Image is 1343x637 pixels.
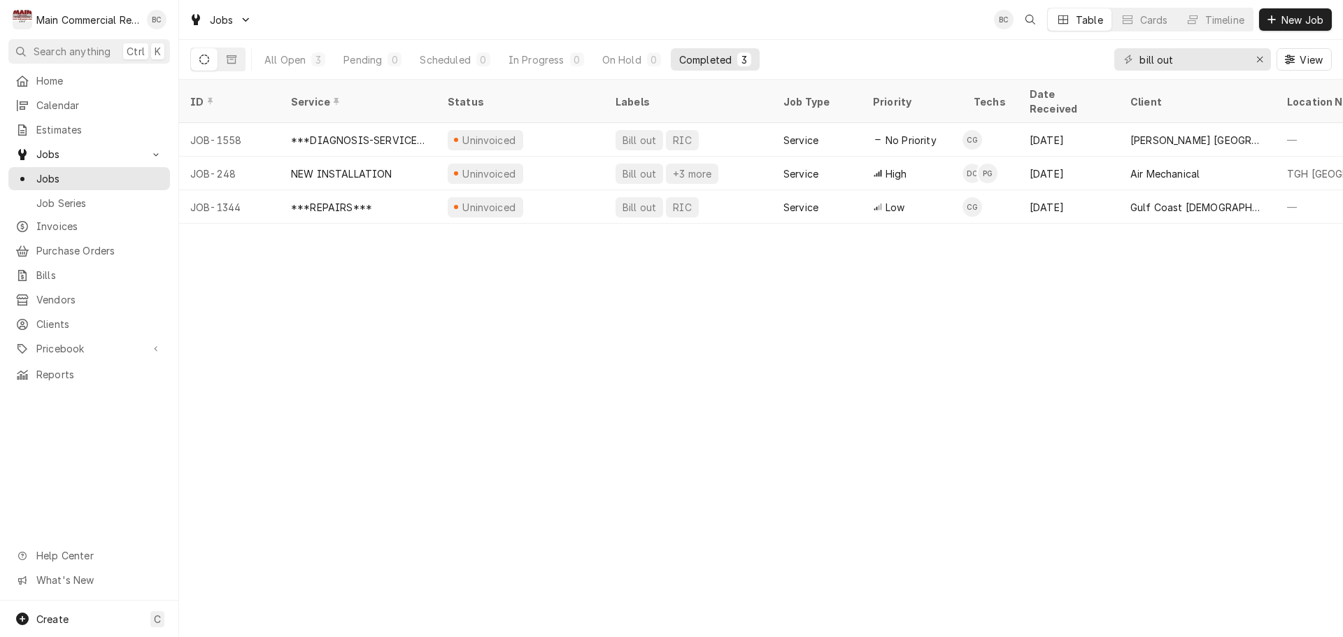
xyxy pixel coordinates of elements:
span: Create [36,613,69,625]
a: Bills [8,264,170,287]
span: Jobs [210,13,234,27]
div: PG [978,164,997,183]
div: CG [962,197,982,217]
div: Priority [873,94,948,109]
span: Jobs [36,171,163,186]
div: 0 [479,52,488,67]
div: 0 [650,52,658,67]
div: Table [1076,13,1103,27]
a: Home [8,69,170,92]
span: Vendors [36,292,163,307]
a: Go to What's New [8,568,170,592]
input: Keyword search [1139,48,1244,71]
div: Completed [679,52,732,67]
div: In Progress [509,52,564,67]
span: New Job [1279,13,1326,27]
span: Job Series [36,196,163,210]
div: Techs [974,94,1007,109]
span: No Priority [886,133,937,148]
div: JOB-1344 [179,190,280,224]
div: Parker Gilbert's Avatar [978,164,997,183]
span: Jobs [36,147,142,162]
div: [DATE] [1018,123,1119,157]
div: 0 [390,52,399,67]
div: Cards [1140,13,1168,27]
div: Status [448,94,590,109]
a: Vendors [8,288,170,311]
span: High [886,166,907,181]
span: Reports [36,367,163,382]
div: Caleb Gorton's Avatar [962,130,982,150]
div: Bookkeeper Main Commercial's Avatar [994,10,1014,29]
div: On Hold [602,52,641,67]
div: Air Mechanical [1130,166,1200,181]
span: Low [886,200,904,215]
div: Client [1130,94,1262,109]
a: Reports [8,363,170,386]
button: New Job [1259,8,1332,31]
div: Labels [616,94,761,109]
div: Service [783,200,818,215]
a: Job Series [8,192,170,215]
div: DC [962,164,982,183]
span: K [155,44,161,59]
div: 3 [314,52,322,67]
div: Caleb Gorton's Avatar [962,197,982,217]
div: Service [291,94,422,109]
button: View [1277,48,1332,71]
span: Clients [36,317,163,331]
span: Ctrl [127,44,145,59]
div: +3 more [671,166,713,181]
div: Timeline [1205,13,1244,27]
button: Erase input [1249,48,1271,71]
span: Purchase Orders [36,243,163,258]
div: Date Received [1030,87,1105,116]
span: Pricebook [36,341,142,356]
button: Open search [1019,8,1042,31]
div: Service [783,133,818,148]
div: Service [783,166,818,181]
div: Job Type [783,94,851,109]
a: Invoices [8,215,170,238]
div: Uninvoiced [461,200,518,215]
span: Estimates [36,122,163,137]
span: C [154,612,161,627]
div: 0 [573,52,581,67]
div: [DATE] [1018,190,1119,224]
div: Bookkeeper Main Commercial's Avatar [147,10,166,29]
div: Pending [343,52,382,67]
a: Go to Jobs [8,143,170,166]
a: Go to Jobs [183,8,257,31]
div: CG [962,130,982,150]
span: Calendar [36,98,163,113]
a: Clients [8,313,170,336]
div: All Open [264,52,306,67]
div: Uninvoiced [461,133,518,148]
div: BC [147,10,166,29]
div: BC [994,10,1014,29]
div: NEW INSTALLATION [291,166,392,181]
div: RIC [671,200,692,215]
span: View [1297,52,1326,67]
span: Invoices [36,219,163,234]
a: Go to Pricebook [8,337,170,360]
div: JOB-248 [179,157,280,190]
div: [DATE] [1018,157,1119,190]
div: M [13,10,32,29]
a: Estimates [8,118,170,141]
div: 3 [740,52,748,67]
div: Scheduled [420,52,470,67]
a: Purchase Orders [8,239,170,262]
div: Main Commercial Refrigeration Service [36,13,139,27]
div: Bill out [621,133,658,148]
div: JOB-1558 [179,123,280,157]
a: Jobs [8,167,170,190]
span: Bills [36,268,163,282]
div: RIC [671,133,692,148]
div: Bill out [621,166,658,181]
a: Go to Help Center [8,544,170,567]
span: What's New [36,573,162,587]
div: Main Commercial Refrigeration Service's Avatar [13,10,32,29]
a: Calendar [8,94,170,117]
div: Dylan Crawford's Avatar [962,164,982,183]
